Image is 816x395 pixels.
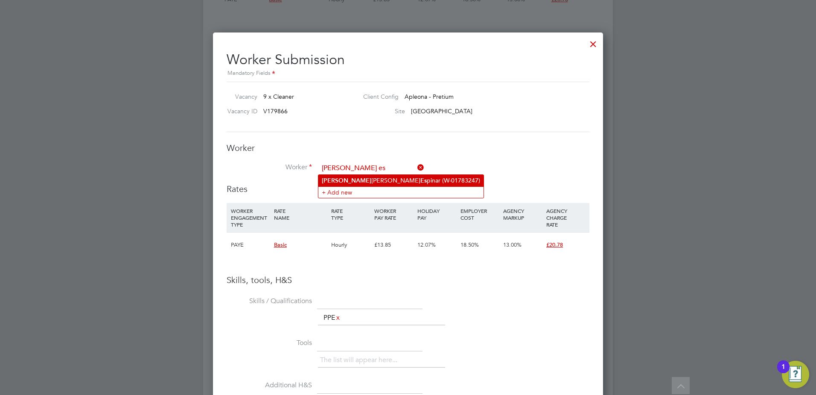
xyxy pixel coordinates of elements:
[782,361,809,388] button: Open Resource Center, 1 new notification
[501,203,544,225] div: AGENCY MARKUP
[322,177,371,184] b: [PERSON_NAME]
[263,93,294,100] span: 9 x Cleaner
[411,107,472,115] span: [GEOGRAPHIC_DATA]
[544,203,587,232] div: AGENCY CHARGE RATE
[405,93,454,100] span: Apleona - Pretium
[227,183,589,195] h3: Rates
[356,93,399,100] label: Client Config
[272,203,329,225] div: RATE NAME
[460,241,479,248] span: 18.50%
[417,241,436,248] span: 12.07%
[319,162,424,175] input: Search for...
[420,177,427,184] b: Es
[781,367,785,378] div: 1
[503,241,522,248] span: 13.00%
[227,69,589,78] div: Mandatory Fields
[318,175,484,186] li: [PERSON_NAME] pinar (W-01783247)
[227,297,312,306] label: Skills / Qualifications
[356,107,405,115] label: Site
[372,203,415,225] div: WORKER PAY RATE
[546,241,563,248] span: £20.78
[263,107,288,115] span: V179866
[318,186,484,198] li: + Add new
[227,381,312,390] label: Additional H&S
[329,203,372,225] div: RATE TYPE
[329,233,372,257] div: Hourly
[227,339,312,348] label: Tools
[415,203,458,225] div: HOLIDAY PAY
[223,93,257,100] label: Vacancy
[229,233,272,257] div: PAYE
[227,142,589,153] h3: Worker
[223,107,257,115] label: Vacancy ID
[227,274,589,286] h3: Skills, tools, H&S
[372,233,415,257] div: £13.85
[227,163,312,172] label: Worker
[320,312,344,324] li: PPE
[229,203,272,232] div: WORKER ENGAGEMENT TYPE
[227,44,589,78] h2: Worker Submission
[320,354,401,366] li: The list will appear here...
[458,203,501,225] div: EMPLOYER COST
[335,312,341,323] a: x
[274,241,287,248] span: Basic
